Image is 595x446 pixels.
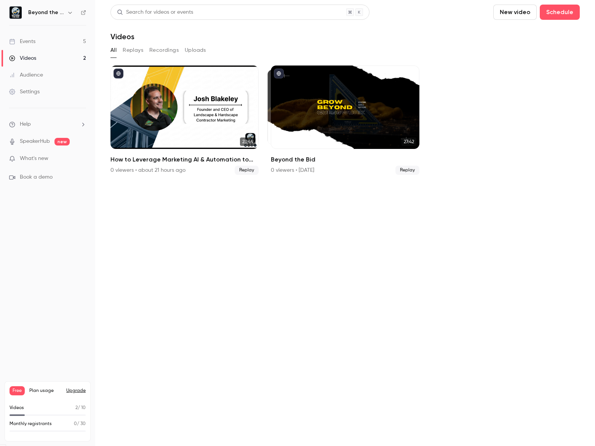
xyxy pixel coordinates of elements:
span: new [54,138,70,145]
div: 0 viewers • [DATE] [271,166,314,174]
span: 0 [74,422,77,426]
div: Search for videos or events [117,8,193,16]
span: Book a demo [20,173,53,181]
span: Replay [395,166,419,175]
button: published [114,69,123,78]
button: Replays [123,44,143,56]
li: help-dropdown-opener [9,120,86,128]
img: Beyond the Bid [10,6,22,19]
span: 23:44 [240,137,256,146]
div: 0 viewers • about 21 hours ago [110,166,186,174]
p: Monthly registrants [10,420,52,427]
button: Schedule [540,5,580,20]
span: Free [10,386,25,395]
a: SpeakerHub [20,137,50,145]
li: How to Leverage Marketing AI & Automation to Boost Conversions [110,66,259,175]
span: Plan usage [29,388,62,394]
section: Videos [110,5,580,441]
button: Upgrade [66,388,86,394]
span: 2 [75,406,78,410]
button: New video [493,5,537,20]
p: / 10 [75,404,86,411]
h2: How to Leverage Marketing AI & Automation to Boost Conversions [110,155,259,164]
div: Videos [9,54,36,62]
li: Beyond the Bid [271,66,419,175]
h1: Videos [110,32,134,41]
span: What's new [20,155,48,163]
a: 23:44How to Leverage Marketing AI & Automation to Boost Conversions0 viewers • about 21 hours ago... [110,66,259,175]
span: 27:42 [401,137,416,146]
div: Audience [9,71,43,79]
button: Recordings [149,44,179,56]
button: Uploads [185,44,206,56]
div: Events [9,38,35,45]
p: / 30 [74,420,86,427]
p: Videos [10,404,24,411]
span: Help [20,120,31,128]
div: Settings [9,88,40,96]
ul: Videos [110,66,580,175]
h2: Beyond the Bid [271,155,419,164]
a: 27:4227:42Beyond the Bid0 viewers • [DATE]Replay [271,66,419,175]
button: All [110,44,117,56]
button: published [274,69,284,78]
span: Replay [235,166,259,175]
h6: Beyond the Bid [28,9,64,16]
